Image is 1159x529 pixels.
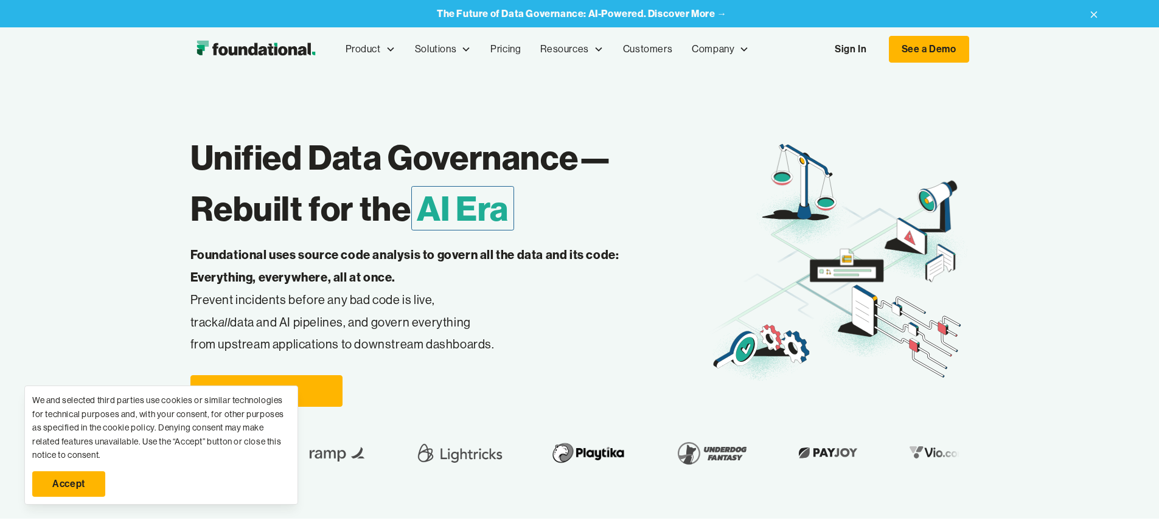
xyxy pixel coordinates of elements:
[792,443,863,462] img: Payjoy
[190,37,321,61] img: Foundational Logo
[412,436,505,470] img: Lightricks
[346,41,381,57] div: Product
[301,436,374,470] img: Ramp
[481,29,531,69] a: Pricing
[613,29,682,69] a: Customers
[32,471,105,497] a: Accept
[32,393,290,462] div: We and selected third parties use cookies or similar technologies for technical purposes and, wit...
[415,41,456,57] div: Solutions
[336,29,405,69] div: Product
[889,36,969,63] a: See a Demo
[190,132,709,234] h1: Unified Data Governance— Rebuilt for the
[190,375,343,407] a: See a Demo →
[405,29,481,69] div: Solutions
[411,186,515,230] span: AI Era
[190,244,658,356] p: Prevent incidents before any bad code is live, track data and AI pipelines, and govern everything...
[682,29,759,69] div: Company
[437,7,727,19] a: The Future of Data Governance: AI-Powered. Discover More →
[670,436,753,470] img: Underdog Fantasy
[218,314,231,330] em: all
[823,36,879,62] a: Sign In
[692,41,734,57] div: Company
[902,443,973,462] img: Vio.com
[540,41,588,57] div: Resources
[531,29,613,69] div: Resources
[190,247,619,285] strong: Foundational uses source code analysis to govern all the data and its code: Everything, everywher...
[190,37,321,61] a: home
[1098,471,1159,529] iframe: Chat Widget
[544,436,631,470] img: Playtika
